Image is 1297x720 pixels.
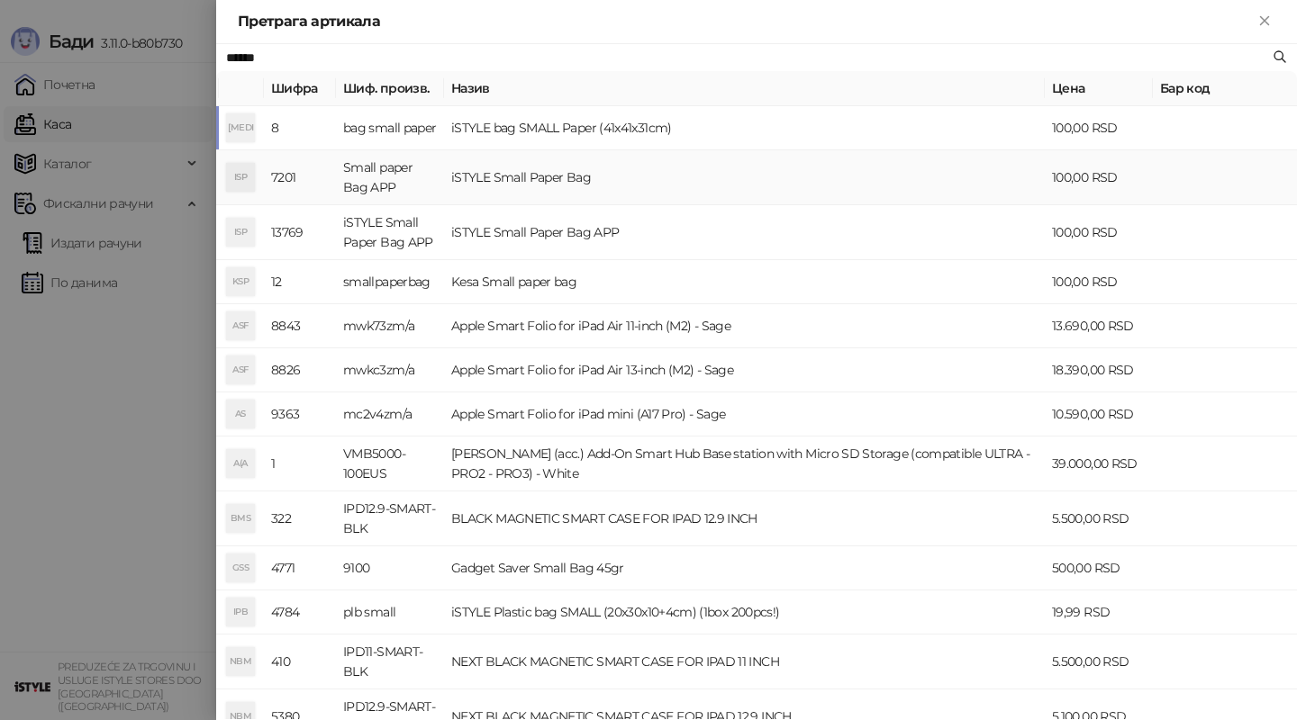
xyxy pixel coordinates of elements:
[444,634,1045,689] td: NEXT BLACK MAGNETIC SMART CASE FOR IPAD 11 INCH
[264,436,336,491] td: 1
[226,113,255,142] div: [MEDICAL_DATA]
[226,504,255,533] div: BMS
[1045,392,1153,436] td: 10.590,00 RSD
[264,71,336,106] th: Шифра
[336,590,444,634] td: plb small
[336,205,444,260] td: iSTYLE Small Paper Bag APP
[1045,205,1153,260] td: 100,00 RSD
[336,260,444,304] td: smallpaperbag
[1045,348,1153,392] td: 18.390,00 RSD
[444,304,1045,348] td: Apple Smart Folio for iPad Air 11-inch (M2) - Sage
[444,392,1045,436] td: Apple Smart Folio for iPad mini (A17 Pro) - Sage
[226,311,255,340] div: ASF
[264,491,336,546] td: 322
[1153,71,1297,106] th: Бар код
[264,546,336,590] td: 4771
[226,355,255,384] div: ASF
[1045,106,1153,150] td: 100,00 RSD
[226,400,255,428] div: AS
[226,218,255,247] div: ISP
[264,634,336,689] td: 410
[444,71,1045,106] th: Назив
[1254,11,1275,32] button: Close
[444,260,1045,304] td: Kesa Small paper bag
[444,436,1045,491] td: [PERSON_NAME] (acc.) Add-On Smart Hub Base station with Micro SD Storage (compatible ULTRA - PRO2...
[336,436,444,491] td: VMB5000-100EUS
[336,348,444,392] td: mwkc3zm/a
[264,590,336,634] td: 4784
[444,106,1045,150] td: iSTYLE bag SMALL Paper (41x41x31cm)
[1045,260,1153,304] td: 100,00 RSD
[226,647,255,676] div: NBM
[336,392,444,436] td: mc2v4zm/a
[264,106,336,150] td: 8
[336,150,444,205] td: Small paper Bag APP
[1045,634,1153,689] td: 5.500,00 RSD
[336,634,444,689] td: IPD11-SMART-BLK
[226,553,255,582] div: GSS
[444,205,1045,260] td: iSTYLE Small Paper Bag APP
[336,106,444,150] td: bag small paper
[226,598,255,626] div: IPB
[1045,436,1153,491] td: 39.000,00 RSD
[336,304,444,348] td: mwk73zm/a
[1045,491,1153,546] td: 5.500,00 RSD
[1045,150,1153,205] td: 100,00 RSD
[444,590,1045,634] td: iSTYLE Plastic bag SMALL (20x30x10+4cm) (1box 200pcs!)
[1045,590,1153,634] td: 19,99 RSD
[264,304,336,348] td: 8843
[336,546,444,590] td: 9100
[226,163,255,192] div: ISP
[444,150,1045,205] td: iSTYLE Small Paper Bag
[444,491,1045,546] td: BLACK MAGNETIC SMART CASE FOR IPAD 12.9 INCH
[264,150,336,205] td: 7201
[444,546,1045,590] td: Gadget Saver Small Bag 45gr
[226,449,255,478] div: A(A
[264,392,336,436] td: 9363
[226,267,255,296] div: KSP
[264,348,336,392] td: 8826
[264,260,336,304] td: 12
[1045,304,1153,348] td: 13.690,00 RSD
[1045,546,1153,590] td: 500,00 RSD
[264,205,336,260] td: 13769
[336,491,444,546] td: IPD12.9-SMART-BLK
[336,71,444,106] th: Шиф. произв.
[238,11,1254,32] div: Претрага артикала
[1045,71,1153,106] th: Цена
[444,348,1045,392] td: Apple Smart Folio for iPad Air 13-inch (M2) - Sage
